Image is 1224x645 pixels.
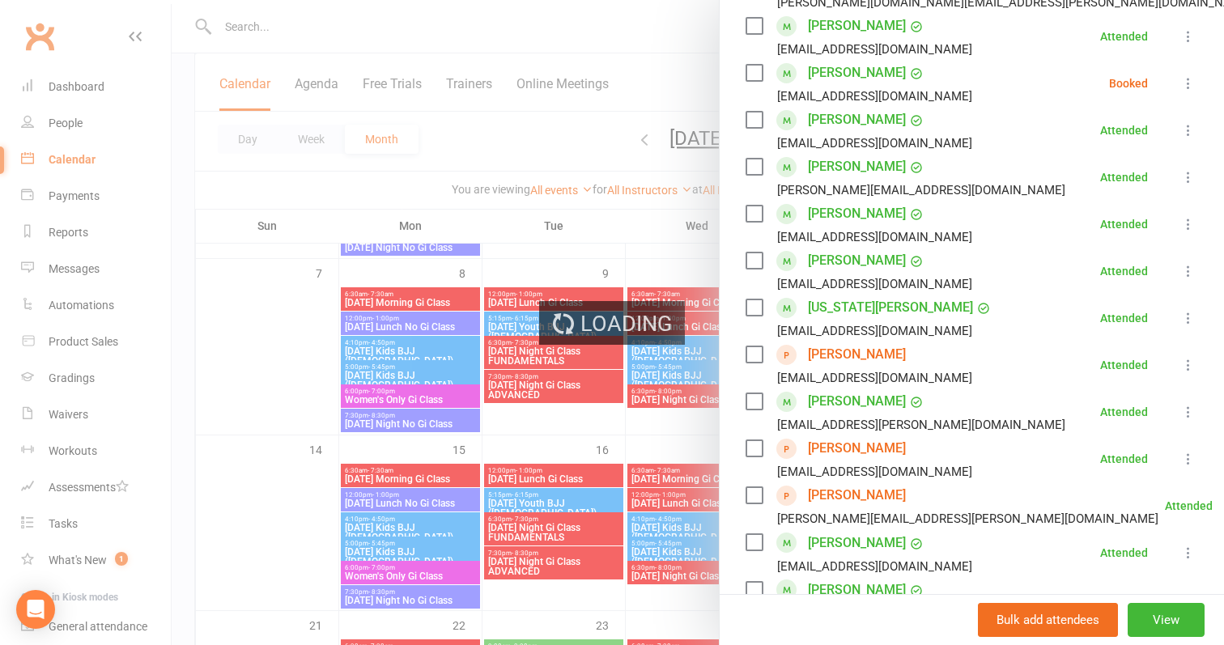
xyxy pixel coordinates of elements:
[1109,78,1148,89] div: Booked
[808,201,906,227] a: [PERSON_NAME]
[1128,603,1205,637] button: View
[1100,453,1148,465] div: Attended
[808,107,906,133] a: [PERSON_NAME]
[777,39,972,60] div: [EMAIL_ADDRESS][DOMAIN_NAME]
[808,13,906,39] a: [PERSON_NAME]
[777,461,972,482] div: [EMAIL_ADDRESS][DOMAIN_NAME]
[808,342,906,367] a: [PERSON_NAME]
[777,133,972,154] div: [EMAIL_ADDRESS][DOMAIN_NAME]
[808,435,906,461] a: [PERSON_NAME]
[808,482,906,508] a: [PERSON_NAME]
[1100,31,1148,42] div: Attended
[1100,219,1148,230] div: Attended
[1165,500,1213,511] div: Attended
[1100,547,1148,558] div: Attended
[777,508,1158,529] div: [PERSON_NAME][EMAIL_ADDRESS][PERSON_NAME][DOMAIN_NAME]
[777,180,1065,201] div: [PERSON_NAME][EMAIL_ADDRESS][DOMAIN_NAME]
[777,86,972,107] div: [EMAIL_ADDRESS][DOMAIN_NAME]
[777,556,972,577] div: [EMAIL_ADDRESS][DOMAIN_NAME]
[808,154,906,180] a: [PERSON_NAME]
[1100,172,1148,183] div: Attended
[808,295,973,320] a: [US_STATE][PERSON_NAME]
[1100,265,1148,277] div: Attended
[16,590,55,629] div: Open Intercom Messenger
[1100,359,1148,371] div: Attended
[777,274,972,295] div: [EMAIL_ADDRESS][DOMAIN_NAME]
[808,577,906,603] a: [PERSON_NAME]
[808,388,906,414] a: [PERSON_NAME]
[1100,125,1148,136] div: Attended
[808,60,906,86] a: [PERSON_NAME]
[777,227,972,248] div: [EMAIL_ADDRESS][DOMAIN_NAME]
[777,320,972,342] div: [EMAIL_ADDRESS][DOMAIN_NAME]
[1100,406,1148,418] div: Attended
[777,367,972,388] div: [EMAIL_ADDRESS][DOMAIN_NAME]
[978,603,1118,637] button: Bulk add attendees
[1100,312,1148,324] div: Attended
[777,414,1065,435] div: [EMAIL_ADDRESS][PERSON_NAME][DOMAIN_NAME]
[808,530,906,556] a: [PERSON_NAME]
[808,248,906,274] a: [PERSON_NAME]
